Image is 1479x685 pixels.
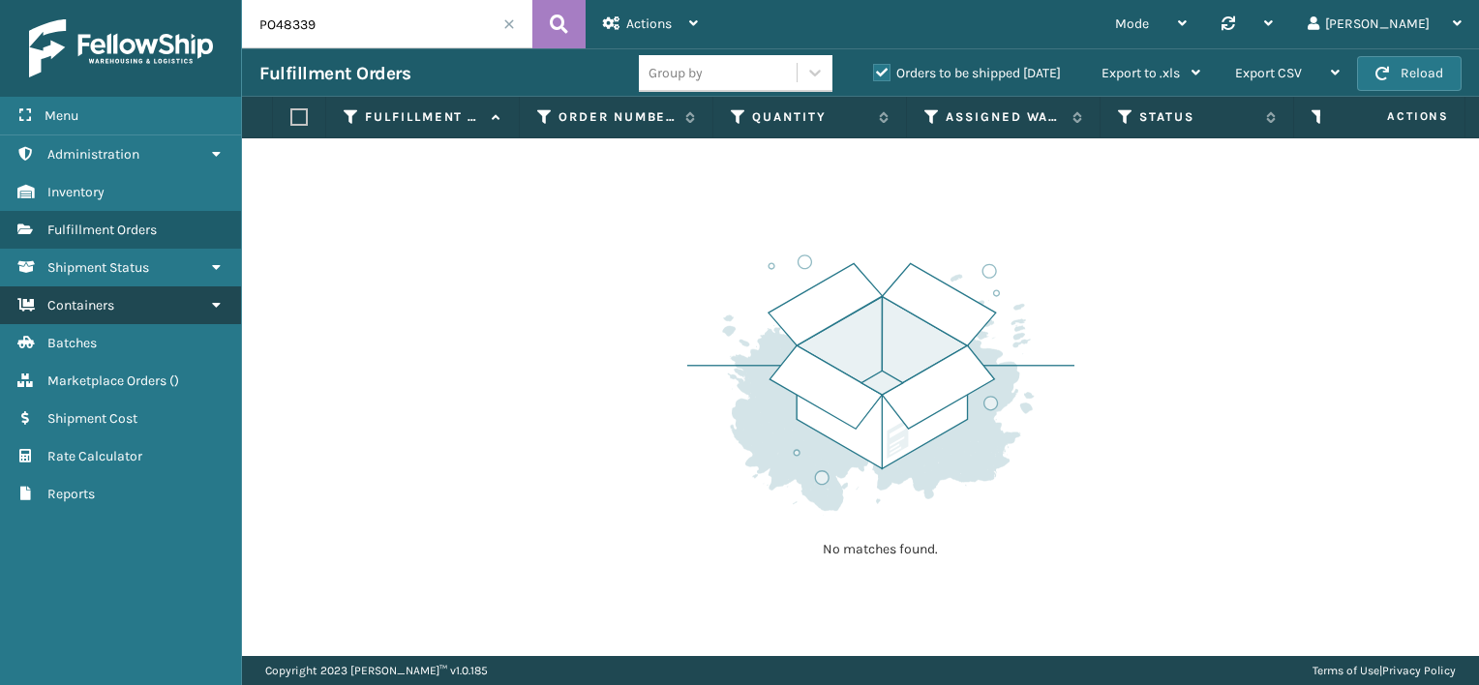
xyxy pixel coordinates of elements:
span: Fulfillment Orders [47,222,157,238]
a: Privacy Policy [1382,664,1456,677]
label: Orders to be shipped [DATE] [873,65,1061,81]
span: Shipment Status [47,259,149,276]
span: Rate Calculator [47,448,142,464]
h3: Fulfillment Orders [259,62,410,85]
button: Reload [1357,56,1462,91]
span: Export CSV [1235,65,1302,81]
label: Status [1139,108,1256,126]
div: | [1313,656,1456,685]
span: Actions [626,15,672,32]
img: logo [29,19,213,77]
label: Fulfillment Order Id [365,108,482,126]
span: Mode [1115,15,1149,32]
div: Group by [649,63,703,83]
span: Administration [47,146,139,163]
span: ( ) [169,372,179,389]
p: Copyright 2023 [PERSON_NAME]™ v 1.0.185 [265,656,488,685]
span: Containers [47,297,114,313]
span: Actions [1326,101,1461,133]
a: Terms of Use [1313,664,1379,677]
span: Marketplace Orders [47,372,166,389]
span: Reports [47,486,95,502]
span: Menu [45,107,78,124]
span: Shipment Cost [47,410,137,427]
label: Quantity [752,108,869,126]
span: Batches [47,335,97,351]
span: Export to .xls [1102,65,1180,81]
label: Assigned Warehouse [946,108,1063,126]
label: Order Number [558,108,676,126]
span: Inventory [47,184,105,200]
